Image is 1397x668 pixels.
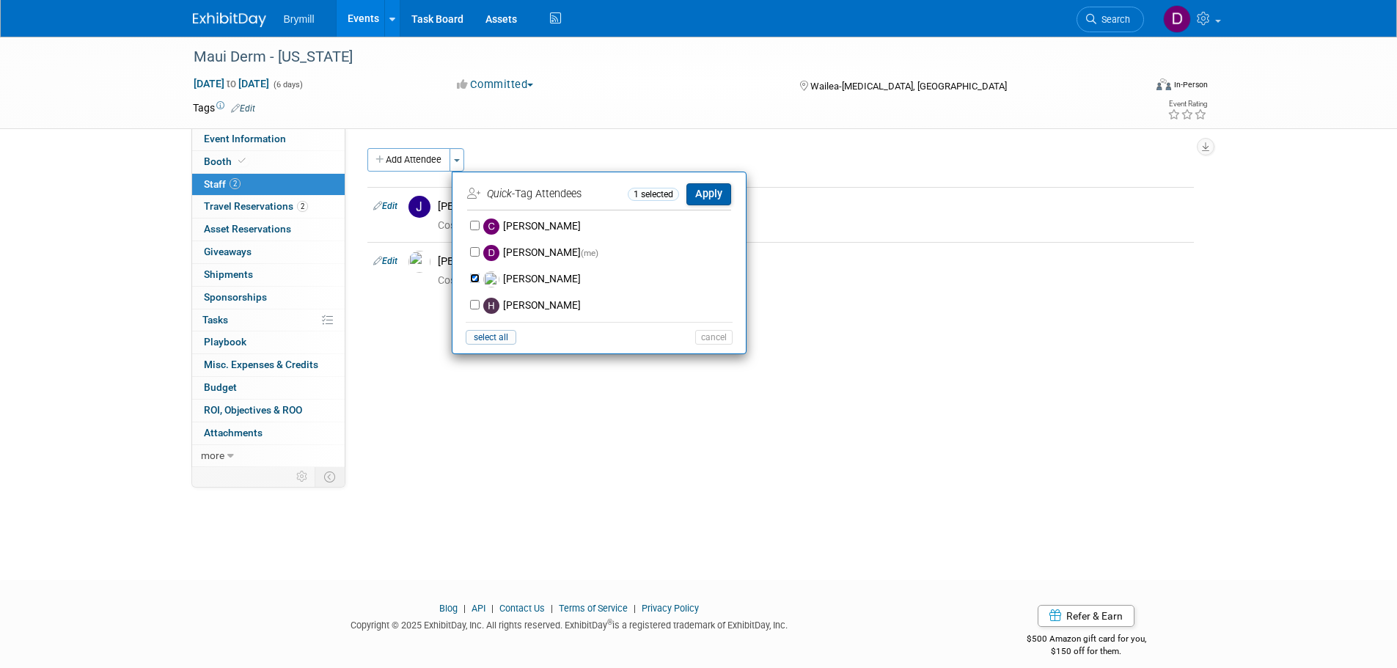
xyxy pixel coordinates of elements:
div: Maui Derm - [US_STATE] [188,44,1122,70]
span: (6 days) [272,80,303,89]
span: Playbook [204,336,246,348]
div: Event Rating [1167,100,1207,108]
span: Cost: $ [438,219,471,231]
label: [PERSON_NAME] [480,266,738,293]
span: Wailea-[MEDICAL_DATA], [GEOGRAPHIC_DATA] [810,81,1007,92]
a: Shipments [192,264,345,286]
i: Booth reservation complete [238,157,246,165]
a: API [472,603,485,614]
span: 2 [297,201,308,212]
span: Budget [204,381,237,393]
img: Format-Inperson.png [1156,78,1171,90]
button: Add Attendee [367,148,450,172]
img: J.jpg [408,196,430,218]
div: $500 Amazon gift card for you, [968,623,1205,657]
a: Asset Reservations [192,219,345,241]
td: Personalize Event Tab Strip [290,467,315,486]
button: cancel [695,330,733,345]
span: | [630,603,639,614]
a: Playbook [192,331,345,353]
span: Cost: $ [438,274,471,286]
button: select all [466,330,516,345]
a: Contact Us [499,603,545,614]
a: Sponsorships [192,287,345,309]
img: ExhibitDay [193,12,266,27]
span: [DATE] [DATE] [193,77,270,90]
span: Staff [204,178,241,190]
img: H.jpg [483,298,499,314]
span: ROI, Objectives & ROO [204,404,302,416]
span: Giveaways [204,246,252,257]
span: 0.00 [438,219,497,231]
span: Tasks [202,314,228,326]
a: more [192,445,345,467]
a: Booth [192,151,345,173]
a: Staff2 [192,174,345,196]
a: Refer & Earn [1038,605,1134,627]
a: Tasks [192,309,345,331]
span: Shipments [204,268,253,280]
img: C.jpg [483,219,499,235]
span: Misc. Expenses & Credits [204,359,318,370]
label: [PERSON_NAME] [480,293,738,319]
span: | [488,603,497,614]
div: [PERSON_NAME] [438,254,1188,268]
div: Event Format [1057,76,1209,98]
div: In-Person [1173,79,1208,90]
span: Sponsorships [204,291,267,303]
span: Asset Reservations [204,223,291,235]
span: to [224,78,238,89]
div: Copyright © 2025 ExhibitDay, Inc. All rights reserved. ExhibitDay is a registered trademark of Ex... [193,615,947,632]
a: Edit [373,256,397,266]
span: Travel Reservations [204,200,308,212]
span: 2 [230,178,241,189]
span: | [547,603,557,614]
label: [PERSON_NAME] [480,213,738,240]
a: Giveaways [192,241,345,263]
a: Blog [439,603,458,614]
label: [PERSON_NAME] [480,240,738,266]
i: Quick [487,188,512,200]
button: Apply [686,183,731,205]
span: 1 selected [628,188,679,201]
span: (me) [581,248,598,258]
span: Booth [204,155,249,167]
span: Search [1096,14,1130,25]
button: Committed [452,77,539,92]
span: more [201,449,224,461]
span: | [460,603,469,614]
a: Edit [373,201,397,211]
a: Edit [231,103,255,114]
img: Delaney Bryne [1163,5,1191,33]
td: Tags [193,100,255,115]
a: ROI, Objectives & ROO [192,400,345,422]
a: Attachments [192,422,345,444]
a: Search [1077,7,1144,32]
img: D.jpg [483,245,499,261]
sup: ® [607,618,612,626]
a: Misc. Expenses & Credits [192,354,345,376]
div: [PERSON_NAME] [438,199,1188,213]
td: -Tag Attendees [467,183,624,206]
td: Toggle Event Tabs [315,467,345,486]
a: Terms of Service [559,603,628,614]
a: Event Information [192,128,345,150]
span: 0.00 [438,274,497,286]
span: Brymill [284,13,315,25]
a: Privacy Policy [642,603,699,614]
a: Budget [192,377,345,399]
span: Attachments [204,427,263,438]
a: Travel Reservations2 [192,196,345,218]
span: Event Information [204,133,286,144]
div: $150 off for them. [968,645,1205,658]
